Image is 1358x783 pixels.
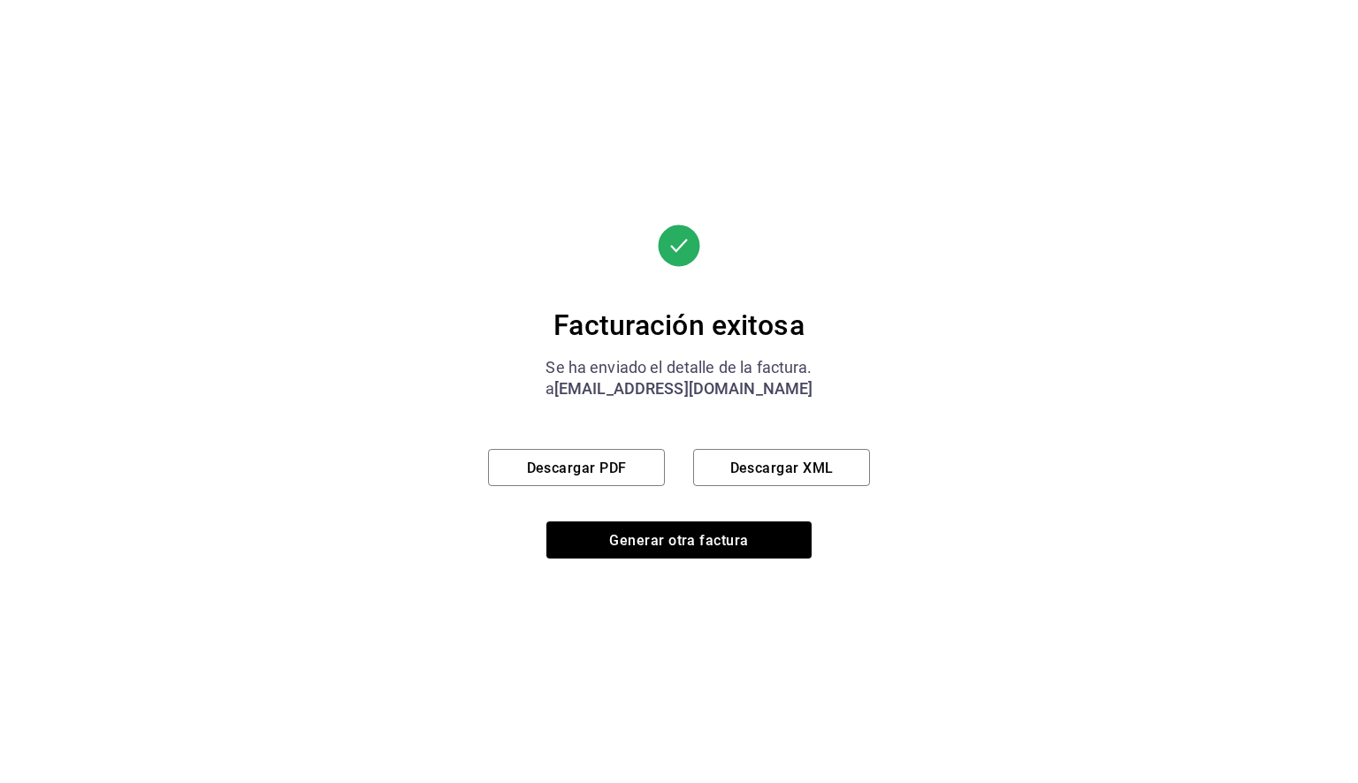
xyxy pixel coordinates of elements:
[553,308,805,342] font: Facturación exitosa
[609,531,748,548] font: Generar otra factura
[546,521,812,559] button: Generar otra factura
[693,449,870,486] button: Descargar XML
[527,459,627,475] font: Descargar PDF
[730,459,834,475] font: Descargar XML
[545,358,812,376] font: Se ha enviado el detalle de la factura.
[545,379,554,398] font: a
[554,379,813,398] font: [EMAIL_ADDRESS][DOMAIN_NAME]
[488,449,665,486] button: Descargar PDF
